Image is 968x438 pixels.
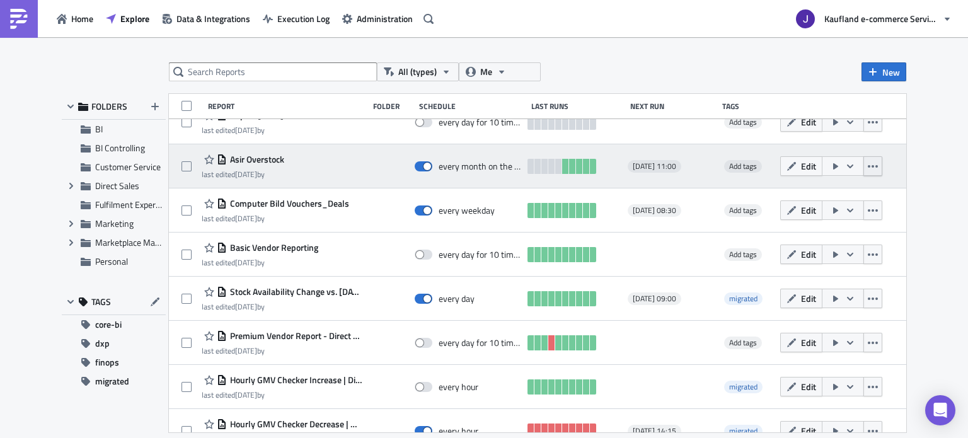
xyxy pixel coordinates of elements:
span: Explore [120,12,149,25]
img: Avatar [795,8,816,30]
span: TAGS [91,296,111,308]
div: Schedule [419,101,525,111]
span: Edit [801,248,816,261]
button: Explore [100,9,156,28]
span: [DATE] 08:30 [633,205,676,216]
span: dxp [95,334,110,353]
span: migrated [724,425,763,437]
div: Next Run [630,101,717,111]
button: finops [62,353,166,372]
time: 2025-08-21T08:13:05Z [235,124,257,136]
div: Open Intercom Messenger [925,395,955,425]
span: BI Controlling [95,141,145,154]
button: Edit [780,245,822,264]
button: Edit [780,156,822,176]
div: Report [208,101,367,111]
div: every hour [439,425,478,437]
span: Customer Service [95,160,161,173]
span: Edit [801,292,816,305]
time: 2025-09-12T05:33:42Z [235,389,257,401]
span: migrated [729,425,758,437]
span: Basic Vendor Reporting [227,242,318,253]
span: Marketing [95,217,134,230]
button: Edit [780,289,822,308]
span: Hourly GMV Checker Decrease | Directsales [227,418,362,430]
button: Edit [780,377,822,396]
span: Add tags [724,116,762,129]
span: Me [480,65,492,79]
button: Administration [336,9,419,28]
span: Edit [801,336,816,349]
div: every day [439,293,475,304]
div: last edited by [202,214,349,223]
span: Edit [801,204,816,217]
span: Kaufland e-commerce Services GmbH & Co. KG [824,12,938,25]
span: Add tags [729,160,757,172]
span: All (types) [398,65,437,79]
input: Search Reports [169,62,377,81]
div: every hour [439,381,478,393]
button: Edit [780,200,822,220]
span: Edit [801,159,816,173]
span: Add tags [729,248,757,260]
button: New [861,62,906,81]
div: last edited by [202,258,318,267]
span: Add tags [724,248,762,261]
span: Edit [801,115,816,129]
div: last edited by [202,390,362,400]
div: every day for 10 times [439,249,522,260]
span: Edit [801,424,816,437]
span: Home [71,12,93,25]
span: Hourly GMV Checker Increase | Directsales [227,374,362,386]
div: last edited by [202,302,362,311]
time: 2025-07-21T09:52:24Z [235,345,257,357]
span: Execution Log [277,12,330,25]
span: Add tags [724,337,762,349]
span: New [882,66,900,79]
span: Premium Vendor Report - Direct Sales [227,330,362,342]
span: [DATE] 09:00 [633,294,676,304]
span: BI [95,122,103,135]
span: Computer Bild Vouchers_Deals [227,198,349,209]
button: Data & Integrations [156,9,256,28]
span: Add tags [729,116,757,128]
button: Execution Log [256,9,336,28]
span: Administration [357,12,413,25]
div: last edited by [202,346,362,355]
span: [DATE] 14:15 [633,426,676,436]
span: migrated [724,292,763,305]
img: PushMetrics [9,9,29,29]
div: Tags [722,101,775,111]
button: Edit [780,112,822,132]
span: Add tags [724,204,762,217]
span: Edit [801,380,816,393]
span: finops [95,353,119,372]
time: 2025-07-24T10:00:04Z [235,212,257,224]
span: Add tags [724,160,762,173]
span: Personal [95,255,128,268]
div: every day for 10 times [439,117,522,128]
span: Add tags [729,204,757,216]
div: every month on the 1st [439,161,522,172]
span: migrated [95,372,129,391]
div: last edited by [202,170,284,179]
span: migrated [729,292,758,304]
span: Asir Overstock [227,154,284,165]
span: Add tags [729,337,757,349]
time: 2025-08-20T11:38:11Z [235,168,257,180]
span: FOLDERS [91,101,127,112]
span: migrated [724,381,763,393]
span: Stock Availability Change vs. Yesterday [227,286,362,297]
button: Home [50,9,100,28]
time: 2025-07-01T11:04:39Z [235,301,257,313]
span: Direct Sales [95,179,139,192]
button: Me [459,62,541,81]
time: 2025-07-21T06:36:22Z [235,256,257,268]
button: Edit [780,333,822,352]
button: core-bi [62,315,166,334]
span: core-bi [95,315,122,334]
